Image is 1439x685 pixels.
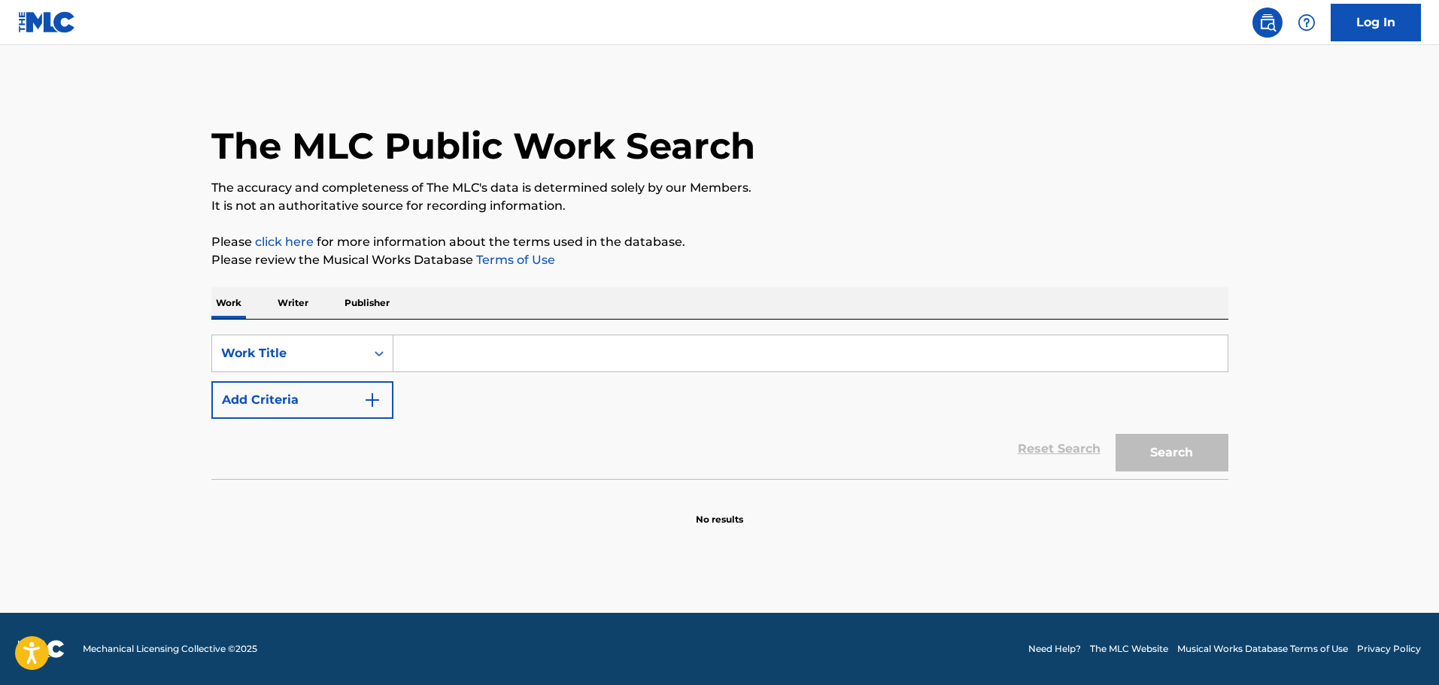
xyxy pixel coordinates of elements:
[1292,8,1322,38] div: Help
[255,235,314,249] a: click here
[1298,14,1316,32] img: help
[1252,8,1283,38] a: Public Search
[211,197,1228,215] p: It is not an authoritative source for recording information.
[340,287,394,319] p: Publisher
[1258,14,1277,32] img: search
[211,233,1228,251] p: Please for more information about the terms used in the database.
[363,391,381,409] img: 9d2ae6d4665cec9f34b9.svg
[221,344,357,362] div: Work Title
[273,287,313,319] p: Writer
[18,640,65,658] img: logo
[1177,642,1348,656] a: Musical Works Database Terms of Use
[211,381,393,419] button: Add Criteria
[211,287,246,319] p: Work
[211,179,1228,197] p: The accuracy and completeness of The MLC's data is determined solely by our Members.
[1028,642,1081,656] a: Need Help?
[18,11,76,33] img: MLC Logo
[1357,642,1421,656] a: Privacy Policy
[1331,4,1421,41] a: Log In
[211,335,1228,479] form: Search Form
[473,253,555,267] a: Terms of Use
[1090,642,1168,656] a: The MLC Website
[83,642,257,656] span: Mechanical Licensing Collective © 2025
[211,123,755,168] h1: The MLC Public Work Search
[211,251,1228,269] p: Please review the Musical Works Database
[696,495,743,526] p: No results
